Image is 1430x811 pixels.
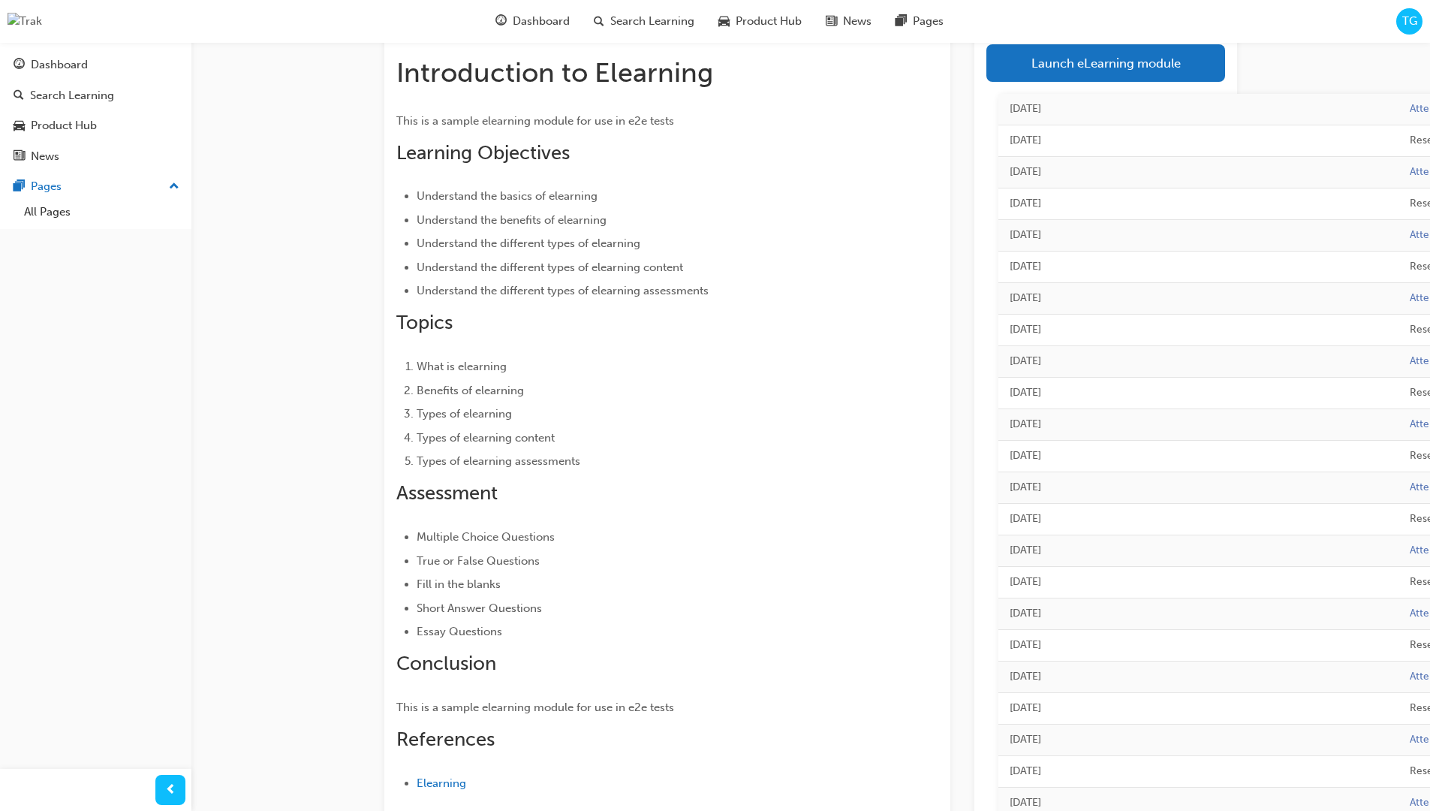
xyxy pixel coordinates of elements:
a: Search Learning [6,82,185,110]
div: Search Learning [30,87,114,104]
span: References [396,728,495,751]
span: search-icon [594,12,604,31]
span: Multiple Choice Questions [417,530,555,544]
a: Dashboard [6,51,185,79]
span: Understand the basics of elearning [417,189,598,203]
span: pages-icon [14,180,25,194]
span: Assessment [396,481,498,505]
a: search-iconSearch Learning [582,6,706,37]
button: TG [1396,8,1422,35]
div: Dashboard [31,56,88,74]
span: car-icon [14,119,25,133]
div: Wed Aug 13 2025 09:42:26 GMT+0000 (Coordinated Universal Time) [1010,416,1387,433]
span: Types of elearning assessments [417,454,580,468]
a: pages-iconPages [884,6,956,37]
div: Wed Aug 13 2025 09:27:46 GMT+0000 (Coordinated Universal Time) [1010,511,1387,528]
span: news-icon [826,12,837,31]
span: Essay Questions [417,625,502,638]
div: Mon Aug 25 2025 06:30:25 GMT+0000 (Coordinated Universal Time) [1010,132,1387,149]
a: news-iconNews [814,6,884,37]
div: Wed Aug 13 2025 09:42:20 GMT+0000 (Coordinated Universal Time) [1010,448,1387,465]
button: Pages [6,173,185,200]
span: This is a sample elearning module for use in e2e tests [396,114,674,128]
div: Thu Aug 14 2025 09:32:20 GMT+0000 (Coordinated Universal Time) [1010,195,1387,213]
span: TG [1402,13,1417,30]
div: News [31,148,59,165]
a: All Pages [18,200,185,224]
div: Mon Aug 11 2025 08:05:45 GMT+0000 (Coordinated Universal Time) [1010,731,1387,749]
div: Thu Aug 14 2025 09:19:22 GMT+0000 (Coordinated Universal Time) [1010,227,1387,244]
span: Short Answer Questions [417,601,542,615]
span: Fill in the blanks [417,577,501,591]
button: DashboardSearch LearningProduct HubNews [6,48,185,173]
div: Thu Aug 14 2025 09:32:26 GMT+0000 (Coordinated Universal Time) [1010,164,1387,181]
span: Pages [913,13,944,30]
span: news-icon [14,150,25,164]
a: Launch eLearning module [986,44,1225,82]
span: search-icon [14,89,24,103]
span: This is a sample elearning module for use in e2e tests [396,701,674,714]
span: prev-icon [165,781,176,800]
div: Pages [31,178,62,195]
span: Introduction to Elearning [396,56,713,89]
div: Wed Aug 13 2025 09:27:51 GMT+0000 (Coordinated Universal Time) [1010,479,1387,496]
span: News [843,13,872,30]
div: Thu Aug 14 2025 06:19:28 GMT+0000 (Coordinated Universal Time) [1010,321,1387,339]
span: Dashboard [513,13,570,30]
span: car-icon [718,12,730,31]
span: Understand the benefits of elearning [417,213,607,227]
span: pages-icon [896,12,907,31]
span: Product Hub [736,13,802,30]
span: Conclusion [396,652,496,675]
span: guage-icon [495,12,507,31]
a: News [6,143,185,170]
span: True or False Questions [417,554,540,568]
div: Tue Aug 12 2025 10:13:09 GMT+0000 (Coordinated Universal Time) [1010,637,1387,654]
div: Mon Aug 11 2025 08:15:03 GMT+0000 (Coordinated Universal Time) [1010,700,1387,717]
span: guage-icon [14,59,25,72]
div: Tue Aug 12 2025 10:13:15 GMT+0000 (Coordinated Universal Time) [1010,605,1387,623]
div: Product Hub [31,117,97,134]
div: Thu Aug 14 2025 06:19:33 GMT+0000 (Coordinated Universal Time) [1010,290,1387,307]
div: Mon Aug 11 2025 08:15:07 GMT+0000 (Coordinated Universal Time) [1010,668,1387,686]
div: Thu Aug 14 2025 06:05:01 GMT+0000 (Coordinated Universal Time) [1010,353,1387,370]
span: Understand the different types of elearning [417,237,640,250]
div: Tue Aug 12 2025 10:25:53 GMT+0000 (Coordinated Universal Time) [1010,574,1387,591]
a: Product Hub [6,112,185,140]
a: guage-iconDashboard [483,6,582,37]
span: What is elearning [417,360,507,373]
span: Types of elearning content [417,431,555,445]
div: Tue Aug 12 2025 10:25:59 GMT+0000 (Coordinated Universal Time) [1010,542,1387,559]
span: Search Learning [610,13,694,30]
div: Thu Aug 14 2025 09:19:17 GMT+0000 (Coordinated Universal Time) [1010,258,1387,276]
div: Mon Aug 25 2025 06:30:32 GMT+0000 (Coordinated Universal Time) [1010,101,1387,118]
div: Thu Aug 14 2025 06:04:56 GMT+0000 (Coordinated Universal Time) [1010,384,1387,402]
span: Understand the different types of elearning assessments [417,284,709,297]
img: Trak [8,13,42,30]
span: Types of elearning [417,407,512,421]
span: Learning Objectives [396,141,570,164]
span: Topics [396,311,453,334]
span: up-icon [169,177,179,197]
span: Benefits of elearning [417,384,524,397]
div: Mon Aug 11 2025 08:05:39 GMT+0000 (Coordinated Universal Time) [1010,763,1387,780]
span: Understand the different types of elearning content [417,261,683,274]
a: Elearning [417,776,466,790]
a: car-iconProduct Hub [706,6,814,37]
